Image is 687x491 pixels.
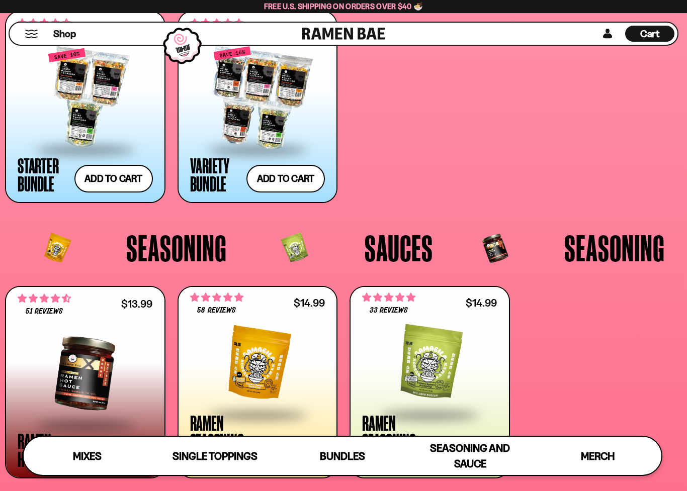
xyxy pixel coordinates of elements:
[264,2,423,11] span: Free U.S. Shipping on Orders over $40 🍜
[18,156,69,192] div: Starter Bundle
[406,437,534,475] a: Seasoning and Sauce
[197,307,235,315] span: 58 reviews
[320,450,365,462] span: Bundles
[178,11,338,203] a: 4.63 stars 6355 reviews $114.99 Variety Bundle Add to cart
[25,30,38,38] button: Mobile Menu Trigger
[190,156,242,192] div: Variety Bundle
[26,308,63,316] span: 51 reviews
[53,26,76,42] a: Shop
[365,229,433,266] span: Sauces
[173,450,257,462] span: Single Toppings
[581,450,615,462] span: Merch
[362,291,415,304] span: 5.00 stars
[430,442,510,470] span: Seasoning and Sauce
[350,286,510,478] a: 5.00 stars 33 reviews $14.99 Ramen Seasoning, Chicken Lite Add to cart
[246,165,325,192] button: Add to cart
[294,298,325,308] div: $14.99
[5,286,165,478] a: 4.71 stars 51 reviews $13.99 Ramen Hot Sauce Add to cart
[279,437,406,475] a: Bundles
[73,450,102,462] span: Mixes
[564,229,665,266] span: Seasoning
[466,298,497,308] div: $14.99
[625,23,674,45] a: Cart
[370,307,408,315] span: 33 reviews
[190,291,243,304] span: 4.83 stars
[121,299,152,309] div: $13.99
[178,286,338,478] a: 4.83 stars 58 reviews $14.99 Ramen Seasoning, Chicken Add to cart
[18,292,71,305] span: 4.71 stars
[126,229,227,266] span: Seasoning
[640,28,660,40] span: Cart
[24,437,151,475] a: Mixes
[362,414,432,468] div: Ramen Seasoning, Chicken Lite
[5,11,165,203] a: 4.71 stars 4845 reviews $69.99 Starter Bundle Add to cart
[74,165,153,192] button: Add to cart
[190,414,255,468] div: Ramen Seasoning, Chicken
[53,27,76,41] span: Shop
[18,432,69,468] div: Ramen Hot Sauce
[151,437,279,475] a: Single Toppings
[534,437,661,475] a: Merch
